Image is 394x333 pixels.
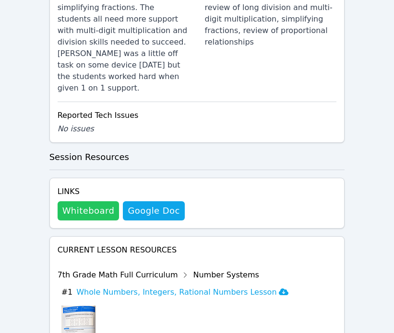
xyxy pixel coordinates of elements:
span: No issues [58,124,94,133]
div: 7th Grade Math Full Curriculum Number Systems [58,267,296,283]
h3: Session Resources [49,150,345,164]
span: # 1 [61,287,73,298]
h4: Current Lesson Resources [58,244,337,256]
h3: Whole Numbers, Integers, Rational Numbers Lesson [76,287,288,298]
button: Whiteboard [58,201,119,220]
a: Google Doc [123,201,184,220]
div: Reported Tech Issues [58,110,337,121]
button: #1Whole Numbers, Integers, Rational Numbers Lesson [61,287,296,298]
h4: Links [58,186,185,197]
